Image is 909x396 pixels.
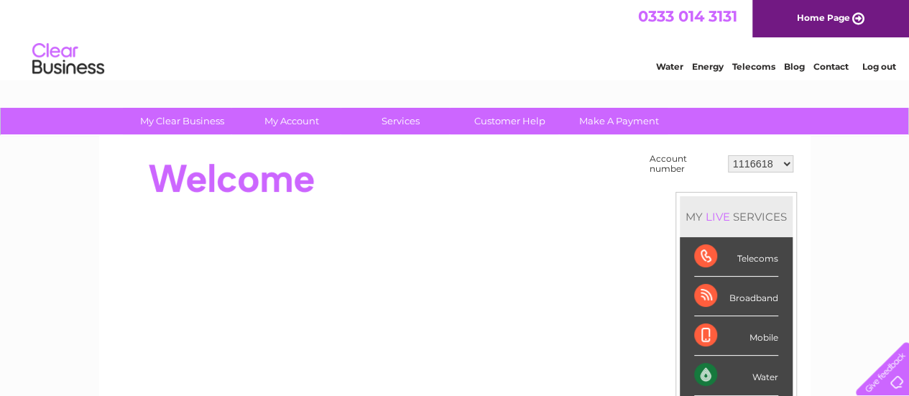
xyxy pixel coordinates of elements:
div: Water [694,356,778,395]
a: 0333 014 3131 [638,7,737,25]
a: My Clear Business [123,108,241,134]
div: Broadband [694,277,778,316]
td: Account number [646,150,724,178]
div: MY SERVICES [680,196,793,237]
a: Energy [692,61,724,72]
a: Telecoms [732,61,775,72]
a: Blog [784,61,805,72]
a: Make A Payment [560,108,678,134]
a: Contact [813,61,849,72]
a: Log out [862,61,895,72]
a: Water [656,61,683,72]
div: Telecoms [694,237,778,277]
a: My Account [232,108,351,134]
a: Services [341,108,460,134]
div: Mobile [694,316,778,356]
div: LIVE [703,210,733,224]
a: Customer Help [451,108,569,134]
div: Clear Business is a trading name of Verastar Limited (registered in [GEOGRAPHIC_DATA] No. 3667643... [116,8,795,70]
img: logo.png [32,37,105,81]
